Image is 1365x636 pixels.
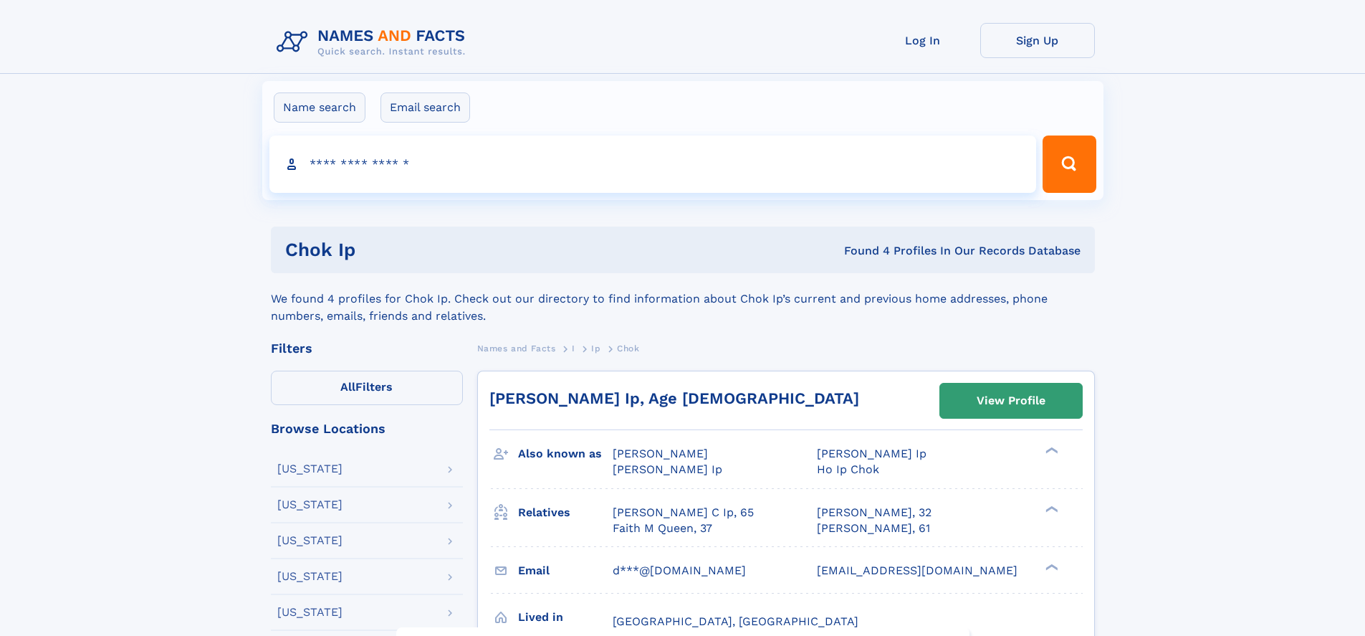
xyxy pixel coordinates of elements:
[277,535,343,546] div: [US_STATE]
[817,564,1017,577] span: [EMAIL_ADDRESS][DOMAIN_NAME]
[271,342,463,355] div: Filters
[613,462,722,476] span: [PERSON_NAME] Ip
[285,241,600,259] h1: Chok Ip
[591,339,600,357] a: Ip
[600,243,1081,259] div: Found 4 Profiles In Our Records Database
[817,447,926,460] span: [PERSON_NAME] Ip
[277,463,343,475] div: [US_STATE]
[1042,504,1059,513] div: ❯
[1042,446,1059,455] div: ❯
[518,559,613,583] h3: Email
[269,136,1037,193] input: search input
[613,447,708,460] span: [PERSON_NAME]
[477,339,556,357] a: Names and Facts
[617,343,639,353] span: Chok
[613,614,858,628] span: [GEOGRAPHIC_DATA], [GEOGRAPHIC_DATA]
[1043,136,1096,193] button: Search Button
[977,384,1045,417] div: View Profile
[572,339,575,357] a: I
[613,505,754,521] a: [PERSON_NAME] C Ip, 65
[340,380,355,394] span: All
[817,462,879,476] span: Ho Ip Chok
[980,23,1095,58] a: Sign Up
[271,422,463,435] div: Browse Locations
[518,605,613,630] h3: Lived in
[613,521,712,536] a: Faith M Queen, 37
[1042,562,1059,571] div: ❯
[940,384,1082,418] a: View Profile
[591,343,600,353] span: Ip
[380,92,470,123] label: Email search
[572,343,575,353] span: I
[817,505,931,521] a: [PERSON_NAME], 32
[274,92,365,123] label: Name search
[277,607,343,618] div: [US_STATE]
[277,571,343,582] div: [US_STATE]
[271,23,477,62] img: Logo Names and Facts
[613,564,746,577] span: d***@[DOMAIN_NAME]
[817,521,930,536] a: [PERSON_NAME], 61
[518,442,613,466] h3: Also known as
[271,273,1095,325] div: We found 4 profiles for Chok Ip. Check out our directory to find information about Chok Ip’s curr...
[518,500,613,525] h3: Relatives
[277,499,343,511] div: [US_STATE]
[866,23,980,58] a: Log In
[271,371,463,405] label: Filters
[489,389,859,407] a: [PERSON_NAME] Ip, Age [DEMOGRAPHIC_DATA]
